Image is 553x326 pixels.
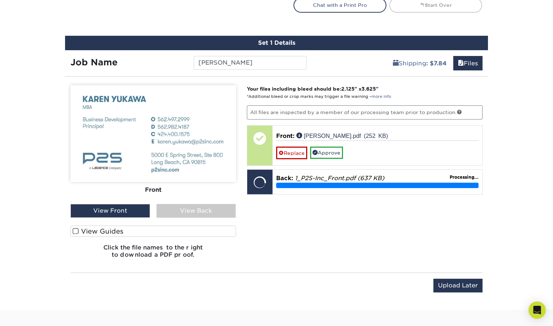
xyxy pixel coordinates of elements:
a: more info [372,94,391,99]
span: shipping [393,60,399,67]
em: 1_P2S-Inc_Front.pdf (637 KB) [295,175,384,182]
a: [PERSON_NAME].pdf (252 KB) [296,132,388,138]
span: 2.125 [341,86,355,92]
div: View Back [157,204,236,218]
a: Files [453,56,483,70]
h6: Click the file names to the right to download a PDF proof. [70,244,236,264]
p: All files are inspected by a member of our processing team prior to production. [247,105,483,119]
b: : $7.84 [426,60,447,67]
small: *Additional bleed or crop marks may trigger a file warning – [247,94,391,99]
input: Upload Later [433,279,483,292]
a: Approve [310,147,343,159]
input: Enter a job name [194,56,306,70]
label: View Guides [70,226,236,237]
span: 3.625 [361,86,376,92]
strong: Your files including bleed should be: " x " [247,86,378,92]
span: Back: [276,175,293,182]
a: Shipping: $7.84 [388,56,451,70]
div: Front [70,182,236,197]
a: Replace [276,147,307,159]
div: Set 1 Details [65,36,488,50]
div: Open Intercom Messenger [528,301,546,319]
strong: Job Name [70,57,117,68]
span: files [458,60,464,67]
span: Front: [276,132,295,139]
div: View Front [70,204,150,218]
